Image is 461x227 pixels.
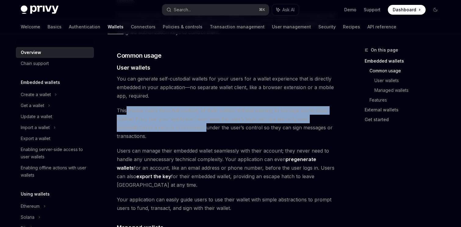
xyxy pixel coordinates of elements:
[69,20,100,34] a: Authentication
[21,190,50,198] h5: Using wallets
[21,113,52,120] div: Update a wallet
[163,20,202,34] a: Policies & controls
[365,56,445,66] a: Embedded wallets
[16,47,94,58] a: Overview
[21,49,41,56] div: Overview
[367,20,396,34] a: API reference
[21,102,44,109] div: Get a wallet
[136,173,171,180] a: export the key
[374,76,445,85] a: User wallets
[21,60,49,67] div: Chain support
[370,66,445,76] a: Common usage
[117,195,337,212] span: Your application can easily guide users to use their wallet with simple abstractions to prompt us...
[174,6,191,13] div: Search...
[365,105,445,115] a: External wallets
[117,63,150,72] span: User wallets
[343,20,360,34] a: Recipes
[117,146,337,189] span: Users can manage their embedded wallet seamlessly with their account; they never need to handle a...
[21,5,59,14] img: dark logo
[117,106,337,140] span: This means users have full custody of their wallets without needing to manage secret keys. Neithe...
[282,7,295,13] span: Ask AI
[318,20,336,34] a: Security
[117,51,161,60] span: Common usage
[259,7,265,12] span: ⌘ K
[388,5,426,15] a: Dashboard
[21,146,90,160] div: Enabling server-side access to user wallets
[210,20,265,34] a: Transaction management
[370,95,445,105] a: Features
[131,20,155,34] a: Connectors
[117,74,337,100] span: You can generate self-custodial wallets for your users for a wallet experience that is directly e...
[16,58,94,69] a: Chain support
[16,133,94,144] a: Export a wallet
[374,85,445,95] a: Managed wallets
[344,7,356,13] a: Demo
[16,111,94,122] a: Update a wallet
[21,135,50,142] div: Export a wallet
[431,5,440,15] button: Toggle dark mode
[365,115,445,124] a: Get started
[272,20,311,34] a: User management
[21,20,40,34] a: Welcome
[21,79,60,86] h5: Embedded wallets
[16,162,94,181] a: Enabling offline actions with user wallets
[371,46,398,54] span: On this page
[108,20,123,34] a: Wallets
[21,203,40,210] div: Ethereum
[364,7,381,13] a: Support
[16,144,94,162] a: Enabling server-side access to user wallets
[393,7,416,13] span: Dashboard
[162,4,269,15] button: Search...⌘K
[21,214,34,221] div: Solana
[48,20,62,34] a: Basics
[21,164,90,179] div: Enabling offline actions with user wallets
[21,91,51,98] div: Create a wallet
[21,124,50,131] div: Import a wallet
[272,4,299,15] button: Ask AI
